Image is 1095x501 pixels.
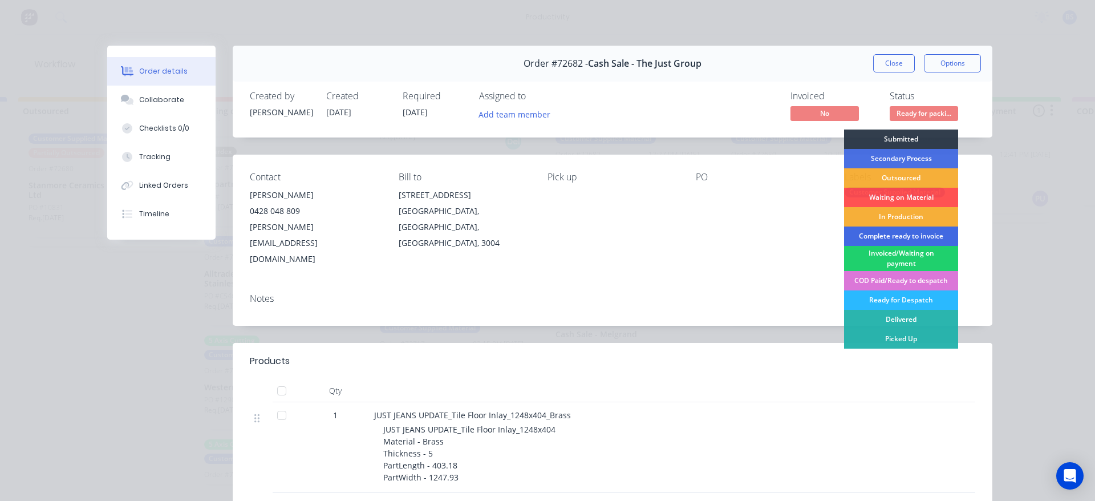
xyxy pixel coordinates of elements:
[844,207,958,227] div: In Production
[844,188,958,207] div: Waiting on Material
[844,149,958,168] div: Secondary Process
[873,54,915,72] button: Close
[588,58,701,69] span: Cash Sale - The Just Group
[844,271,958,290] div: COD Paid/Ready to despatch
[250,293,975,304] div: Notes
[374,410,571,421] span: JUST JEANS UPDATE_Tile Floor Inlay_1248x404_Brass
[250,172,380,183] div: Contact
[473,106,557,122] button: Add team member
[250,106,313,118] div: [PERSON_NAME]
[250,219,380,267] div: [PERSON_NAME][EMAIL_ADDRESS][DOMAIN_NAME]
[524,58,588,69] span: Order #72682 -
[844,168,958,188] div: Outsourced
[326,91,389,102] div: Created
[139,95,184,105] div: Collaborate
[139,180,188,191] div: Linked Orders
[107,143,216,171] button: Tracking
[844,227,958,246] div: Complete ready to invoice
[399,203,529,251] div: [GEOGRAPHIC_DATA], [GEOGRAPHIC_DATA], [GEOGRAPHIC_DATA], 3004
[479,106,557,122] button: Add team member
[696,172,826,183] div: PO
[139,123,189,134] div: Checklists 0/0
[924,54,981,72] button: Options
[250,187,380,267] div: [PERSON_NAME]0428 048 809[PERSON_NAME][EMAIL_ADDRESS][DOMAIN_NAME]
[107,86,216,114] button: Collaborate
[1056,462,1084,490] div: Open Intercom Messenger
[383,424,555,483] span: JUST JEANS UPDATE_Tile Floor Inlay_1248x404 Material - Brass Thickness - 5 PartLength - 403.18 Pa...
[403,107,428,118] span: [DATE]
[250,91,313,102] div: Created by
[790,106,859,120] span: No
[403,91,465,102] div: Required
[844,130,958,149] div: Submitted
[139,66,188,76] div: Order details
[890,91,975,102] div: Status
[890,106,958,123] button: Ready for packi...
[250,354,290,368] div: Products
[139,209,169,219] div: Timeline
[333,409,338,421] span: 1
[107,200,216,228] button: Timeline
[399,172,529,183] div: Bill to
[301,379,370,402] div: Qty
[399,187,529,251] div: [STREET_ADDRESS][GEOGRAPHIC_DATA], [GEOGRAPHIC_DATA], [GEOGRAPHIC_DATA], 3004
[844,246,958,271] div: Invoiced/Waiting on payment
[250,203,380,219] div: 0428 048 809
[107,171,216,200] button: Linked Orders
[844,329,958,349] div: Picked Up
[844,290,958,310] div: Ready for Despatch
[250,187,380,203] div: [PERSON_NAME]
[399,187,529,203] div: [STREET_ADDRESS]
[326,107,351,118] span: [DATE]
[479,91,593,102] div: Assigned to
[547,172,678,183] div: Pick up
[107,114,216,143] button: Checklists 0/0
[139,152,171,162] div: Tracking
[890,106,958,120] span: Ready for packi...
[790,91,876,102] div: Invoiced
[844,310,958,329] div: Delivered
[107,57,216,86] button: Order details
